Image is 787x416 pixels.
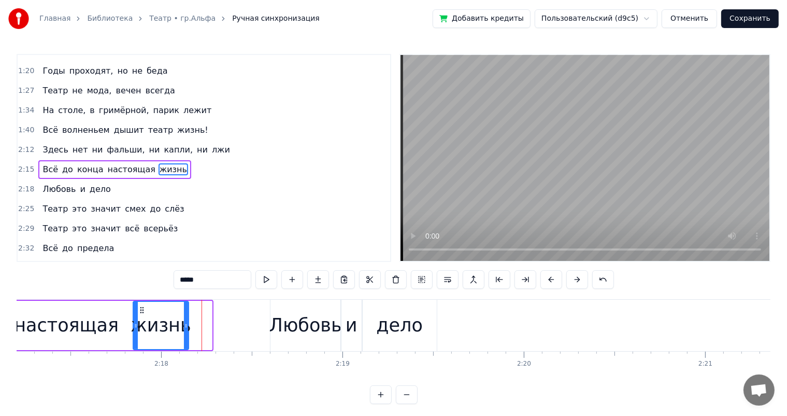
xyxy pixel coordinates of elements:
[18,145,34,155] span: 2:12
[41,144,69,156] span: Здесь
[163,144,194,156] span: капли,
[18,86,34,96] span: 1:27
[71,203,88,215] span: это
[376,312,423,339] div: дело
[196,144,209,156] span: ни
[18,243,34,254] span: 2:32
[147,124,174,136] span: театр
[41,183,77,195] span: Любовь
[8,8,29,29] img: youka
[68,65,115,77] span: проходят,
[18,184,34,195] span: 2:18
[152,104,180,116] span: парик
[269,312,342,339] div: Любовь
[107,163,156,175] span: настоящая
[61,124,111,136] span: волненьем
[18,105,34,116] span: 1:34
[336,360,350,368] div: 2:19
[98,104,150,116] span: гримёрной,
[61,242,74,254] span: до
[346,312,357,339] div: и
[131,65,144,77] span: не
[41,124,59,136] span: Всё
[41,104,55,116] span: На
[41,242,59,254] span: Всё
[41,163,59,175] span: Всё
[18,224,34,234] span: 2:29
[721,9,779,28] button: Сохранить
[41,65,66,77] span: Годы
[698,360,712,368] div: 2:21
[79,183,86,195] span: и
[18,66,34,76] span: 1:20
[18,125,34,135] span: 1:40
[131,312,191,339] div: жизнь
[149,203,162,215] span: до
[124,223,140,234] span: всё
[154,360,168,368] div: 2:18
[115,85,142,96] span: вечен
[57,104,87,116] span: столе,
[14,312,119,339] div: настоящая
[113,124,145,136] span: дышит
[90,223,122,234] span: значит
[433,9,531,28] button: Добавить кредиты
[145,85,176,96] span: всегда
[164,203,185,215] span: слёз
[76,242,115,254] span: предела
[41,85,69,96] span: Театр
[116,65,128,77] span: но
[106,144,146,156] span: фальши,
[71,85,83,96] span: не
[124,203,147,215] span: смех
[39,13,320,24] nav: breadcrumb
[232,13,320,24] span: Ручная синхронизация
[71,223,88,234] span: это
[76,163,105,175] span: конца
[146,65,169,77] span: беда
[39,13,70,24] a: Главная
[182,104,212,116] span: лежит
[90,203,122,215] span: значит
[87,13,133,24] a: Библиотека
[142,223,179,234] span: всерьёз
[61,163,74,175] span: до
[662,9,717,28] button: Отменить
[743,375,775,406] a: Открытый чат
[176,124,209,136] span: жизнь!
[18,164,34,175] span: 2:15
[41,223,69,234] span: Театр
[41,203,69,215] span: Театр
[517,360,531,368] div: 2:20
[89,183,112,195] span: дело
[148,144,161,156] span: ни
[149,13,216,24] a: Театр • гр.Альфа
[18,204,34,214] span: 2:25
[211,144,231,156] span: лжи
[91,144,104,156] span: ни
[86,85,113,96] span: мода,
[89,104,95,116] span: в
[71,144,89,156] span: нет
[159,163,188,175] span: жизнь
